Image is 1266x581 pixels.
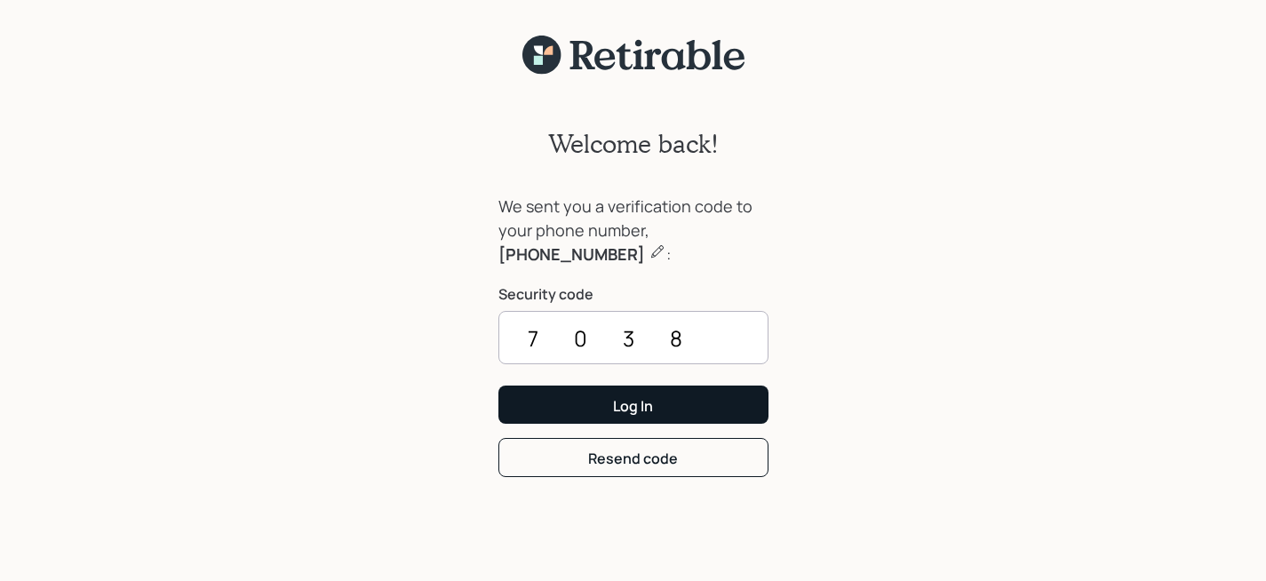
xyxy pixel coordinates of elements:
[613,396,653,416] div: Log In
[498,438,768,476] button: Resend code
[588,449,678,468] div: Resend code
[498,195,768,267] div: We sent you a verification code to your phone number, :
[498,284,768,304] label: Security code
[548,129,719,159] h2: Welcome back!
[498,386,768,424] button: Log In
[498,311,768,364] input: ••••
[498,243,645,265] b: [PHONE_NUMBER]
